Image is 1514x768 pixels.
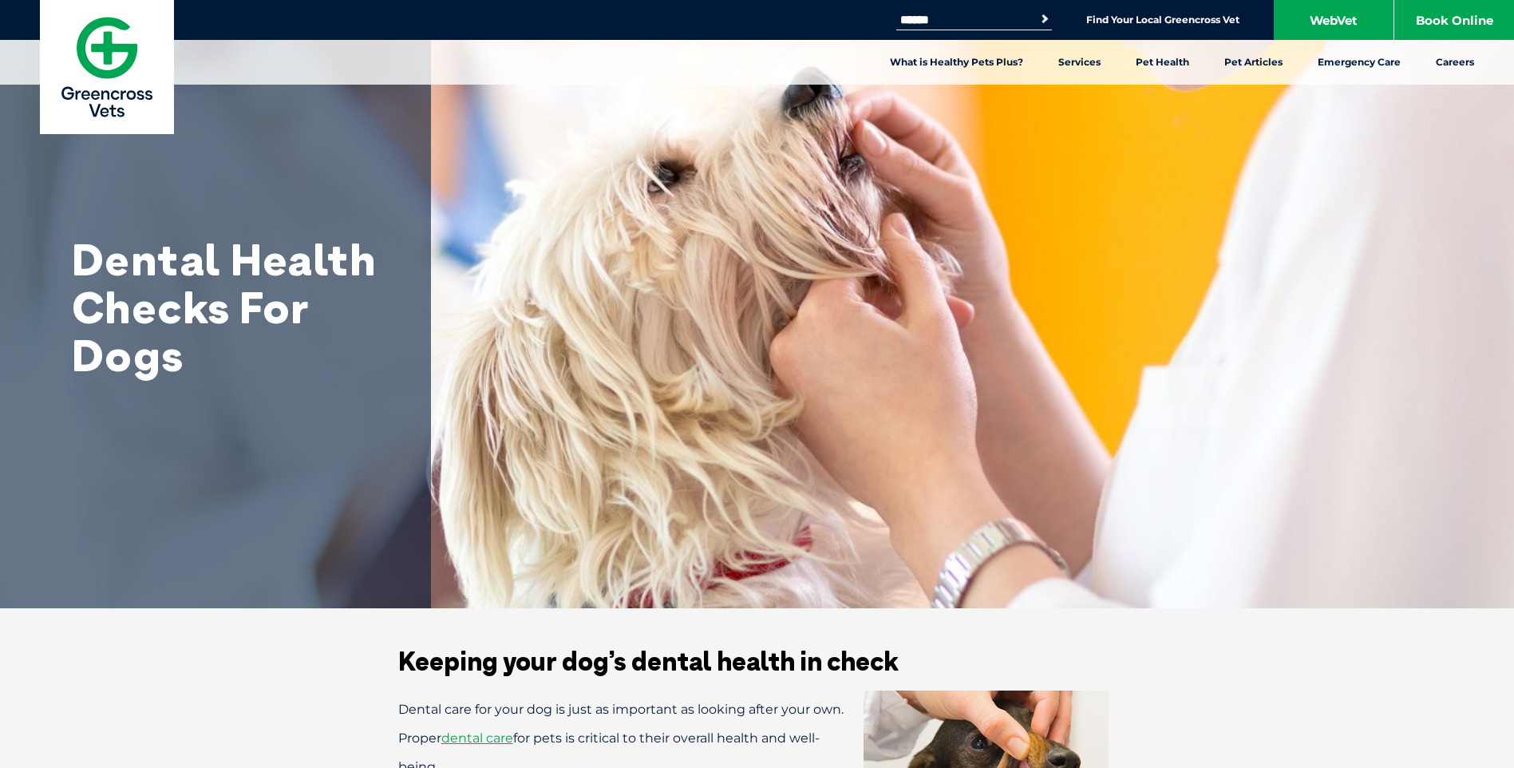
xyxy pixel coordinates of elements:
a: Careers [1418,40,1492,85]
a: Services [1041,40,1118,85]
a: Pet Articles [1207,40,1300,85]
a: dental care [441,730,513,746]
span: Dental care for your dog is just as important as looking after your own. Proper [398,702,844,746]
a: Pet Health [1118,40,1207,85]
h1: Dental Health Checks For Dogs [72,236,391,379]
span: Keeping your dog’s dental health in check [398,645,899,677]
a: What is Healthy Pets Plus? [872,40,1041,85]
a: Find Your Local Greencross Vet [1086,14,1239,26]
button: Search [1037,11,1053,27]
a: Emergency Care [1300,40,1418,85]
